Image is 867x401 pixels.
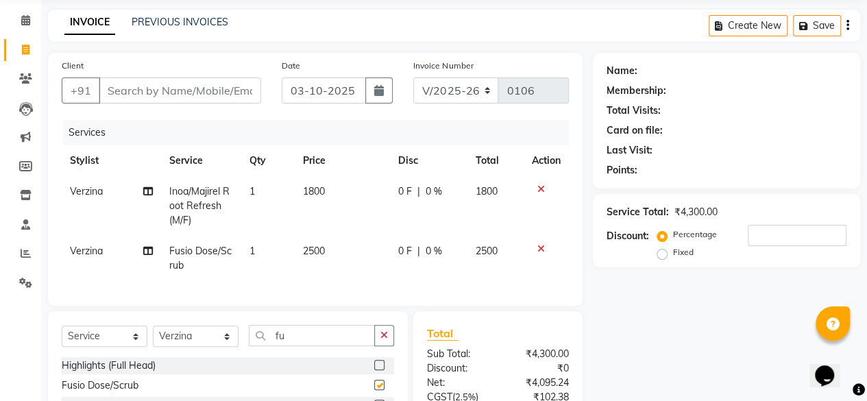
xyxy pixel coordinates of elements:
[63,120,579,145] div: Services
[417,244,420,258] span: |
[607,143,652,158] div: Last Visit:
[498,361,579,376] div: ₹0
[70,185,103,197] span: Verzina
[607,123,663,138] div: Card on file:
[417,376,498,390] div: Net:
[673,228,717,241] label: Percentage
[417,184,420,199] span: |
[793,15,841,36] button: Save
[99,77,261,104] input: Search by Name/Mobile/Email/Code
[417,347,498,361] div: Sub Total:
[161,145,241,176] th: Service
[476,245,498,257] span: 2500
[673,246,694,258] label: Fixed
[249,325,375,346] input: Search or Scan
[62,359,156,373] div: Highlights (Full Head)
[169,245,232,271] span: Fusio Dose/Scrub
[241,145,295,176] th: Qty
[64,10,115,35] a: INVOICE
[417,361,498,376] div: Discount:
[249,245,255,257] span: 1
[62,145,161,176] th: Stylist
[427,326,459,341] span: Total
[607,205,669,219] div: Service Total:
[498,347,579,361] div: ₹4,300.00
[249,185,255,197] span: 1
[498,376,579,390] div: ₹4,095.24
[426,184,442,199] span: 0 %
[413,60,473,72] label: Invoice Number
[674,205,718,219] div: ₹4,300.00
[282,60,300,72] label: Date
[169,185,230,226] span: Inoa/Majirel Root Refresh (M/F)
[476,185,498,197] span: 1800
[398,184,412,199] span: 0 F
[295,145,390,176] th: Price
[607,64,637,78] div: Name:
[62,378,138,393] div: Fusio Dose/Scrub
[809,346,853,387] iframe: chat widget
[607,163,637,178] div: Points:
[709,15,787,36] button: Create New
[303,185,325,197] span: 1800
[426,244,442,258] span: 0 %
[132,16,228,28] a: PREVIOUS INVOICES
[62,77,100,104] button: +91
[398,244,412,258] span: 0 F
[607,104,661,118] div: Total Visits:
[70,245,103,257] span: Verzina
[524,145,569,176] th: Action
[303,245,325,257] span: 2500
[607,229,649,243] div: Discount:
[390,145,467,176] th: Disc
[62,60,84,72] label: Client
[607,84,666,98] div: Membership:
[467,145,524,176] th: Total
